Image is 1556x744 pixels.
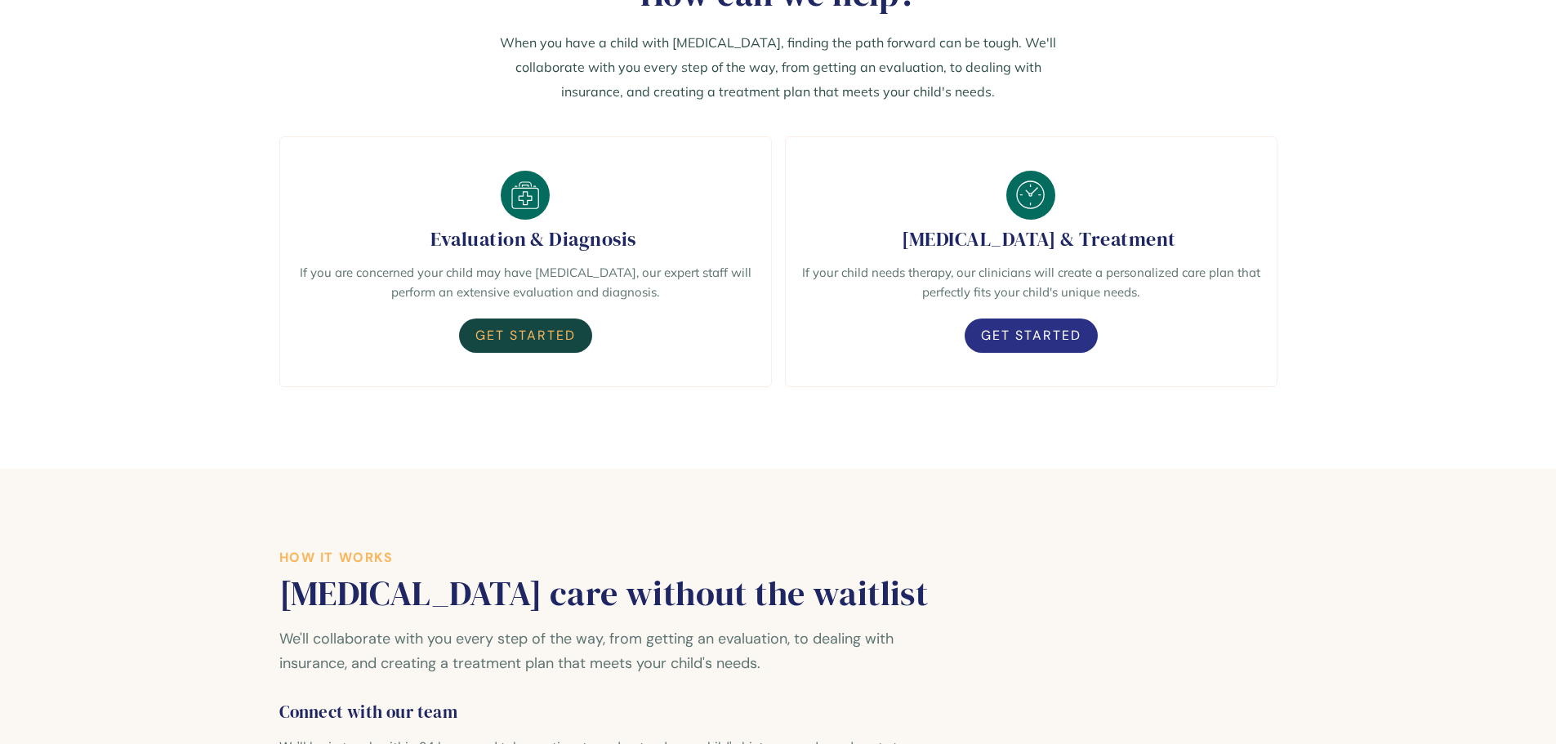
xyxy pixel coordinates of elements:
[279,626,961,675] p: We'll collaborate with you every step of the way, from getting an evaluation, to dealing with ins...
[965,319,1098,353] a: Get Started
[296,263,755,302] p: If you are concerned your child may have [MEDICAL_DATA], our expert staff will perform an extensi...
[296,228,755,251] h2: Evaluation & Diagnosis
[1006,171,1055,220] img: 24 Hours Service - Doctor Webflow Template
[802,263,1260,302] p: If your child needs therapy, our clinicians will create a personalized care plan that perfectly f...
[279,702,457,722] h2: Connect with our team
[459,319,592,353] a: Get Started
[802,228,1260,251] h2: [MEDICAL_DATA] & Treatment
[487,30,1069,104] p: When you have a child with [MEDICAL_DATA], finding the path forward can be tough. We'll collabora...
[279,550,961,565] div: How it works
[501,171,550,220] img: Years of Experience - Doctor Webflow Template
[279,573,961,613] h2: [MEDICAL_DATA] care without the waitlist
